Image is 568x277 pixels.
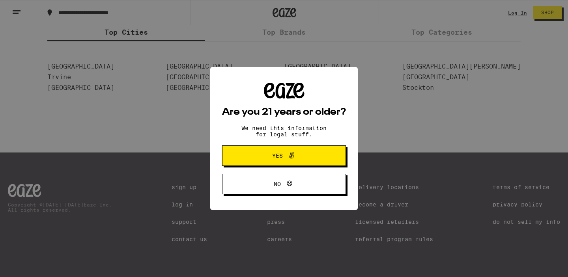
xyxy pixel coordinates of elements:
[222,108,346,117] h2: Are you 21 years or older?
[5,6,57,12] span: Hi. Need any help?
[222,145,346,166] button: Yes
[274,181,281,187] span: No
[235,125,333,138] p: We need this information for legal stuff.
[222,174,346,194] button: No
[272,153,283,158] span: Yes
